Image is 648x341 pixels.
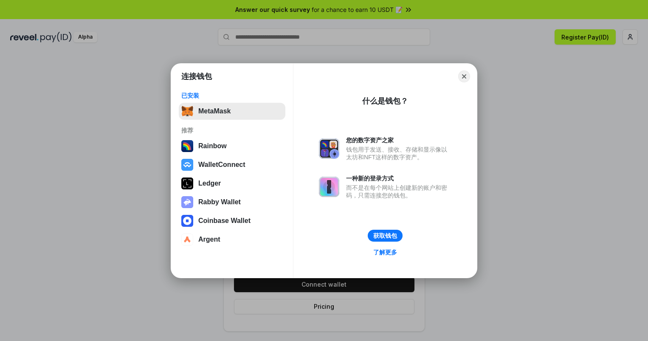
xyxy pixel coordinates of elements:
div: 了解更多 [373,248,397,256]
img: svg+xml,%3Csvg%20width%3D%2228%22%20height%3D%2228%22%20viewBox%3D%220%200%2028%2028%22%20fill%3D... [181,159,193,171]
button: Close [458,70,470,82]
a: 了解更多 [368,247,402,258]
img: svg+xml,%3Csvg%20xmlns%3D%22http%3A%2F%2Fwww.w3.org%2F2000%2Fsvg%22%20width%3D%2228%22%20height%3... [181,178,193,189]
img: svg+xml,%3Csvg%20xmlns%3D%22http%3A%2F%2Fwww.w3.org%2F2000%2Fsvg%22%20fill%3D%22none%22%20viewBox... [181,196,193,208]
button: 获取钱包 [368,230,403,242]
button: WalletConnect [179,156,285,173]
img: svg+xml,%3Csvg%20width%3D%2228%22%20height%3D%2228%22%20viewBox%3D%220%200%2028%2028%22%20fill%3D... [181,234,193,245]
img: svg+xml,%3Csvg%20width%3D%2228%22%20height%3D%2228%22%20viewBox%3D%220%200%2028%2028%22%20fill%3D... [181,215,193,227]
div: MetaMask [198,107,231,115]
img: svg+xml,%3Csvg%20xmlns%3D%22http%3A%2F%2Fwww.w3.org%2F2000%2Fsvg%22%20fill%3D%22none%22%20viewBox... [319,138,339,159]
h1: 连接钱包 [181,71,212,82]
div: 已安装 [181,92,283,99]
div: Ledger [198,180,221,187]
button: Coinbase Wallet [179,212,285,229]
div: 什么是钱包？ [362,96,408,106]
div: Rainbow [198,142,227,150]
div: Coinbase Wallet [198,217,251,225]
div: Argent [198,236,220,243]
img: svg+xml,%3Csvg%20xmlns%3D%22http%3A%2F%2Fwww.w3.org%2F2000%2Fsvg%22%20fill%3D%22none%22%20viewBox... [319,177,339,197]
div: 您的数字资产之家 [346,136,451,144]
button: Argent [179,231,285,248]
button: Ledger [179,175,285,192]
div: 推荐 [181,127,283,134]
div: 一种新的登录方式 [346,175,451,182]
div: Rabby Wallet [198,198,241,206]
button: Rabby Wallet [179,194,285,211]
button: MetaMask [179,103,285,120]
div: 而不是在每个网站上创建新的账户和密码，只需连接您的钱包。 [346,184,451,199]
img: svg+xml,%3Csvg%20width%3D%22120%22%20height%3D%22120%22%20viewBox%3D%220%200%20120%20120%22%20fil... [181,140,193,152]
div: 获取钱包 [373,232,397,240]
div: 钱包用于发送、接收、存储和显示像以太坊和NFT这样的数字资产。 [346,146,451,161]
button: Rainbow [179,138,285,155]
img: svg+xml,%3Csvg%20fill%3D%22none%22%20height%3D%2233%22%20viewBox%3D%220%200%2035%2033%22%20width%... [181,105,193,117]
div: WalletConnect [198,161,245,169]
